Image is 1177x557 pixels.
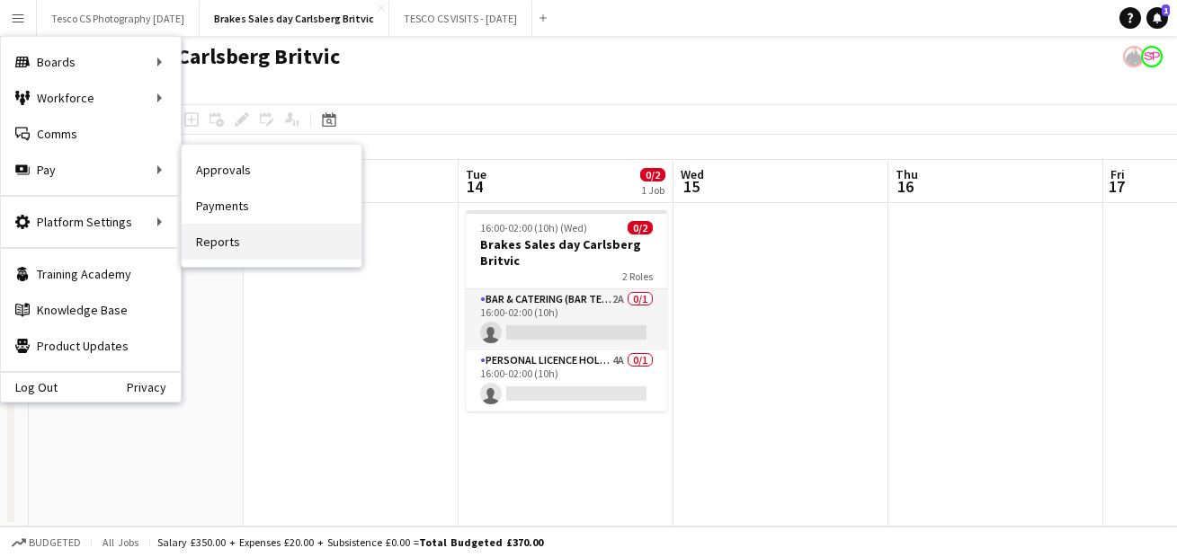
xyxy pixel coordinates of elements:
[1108,176,1125,197] span: 17
[389,1,532,36] button: TESCO CS VISITS - [DATE]
[182,188,361,224] a: Payments
[466,166,486,182] span: Tue
[1,80,181,116] div: Workforce
[1162,4,1170,16] span: 1
[29,536,81,549] span: Budgeted
[480,221,587,234] span: 16:00-02:00 (10h) (Wed)
[622,270,653,283] span: 2 Roles
[1,116,181,152] a: Comms
[1,380,58,394] a: Log Out
[1,328,181,364] a: Product Updates
[182,152,361,188] a: Approvals
[419,535,543,549] span: Total Budgeted £370.00
[1,204,181,240] div: Platform Settings
[9,533,84,553] button: Budgeted
[466,350,667,411] app-card-role: Personal Licence Holder4A0/116:00-02:00 (10h)
[200,1,389,36] button: Brakes Sales day Carlsberg Britvic
[463,176,486,197] span: 14
[1110,166,1125,182] span: Fri
[1,292,181,328] a: Knowledge Base
[127,380,181,394] a: Privacy
[628,221,653,234] span: 0/2
[640,168,665,181] span: 0/2
[1146,7,1168,29] a: 1
[641,183,664,197] div: 1 Job
[893,176,918,197] span: 16
[678,176,704,197] span: 15
[37,1,200,36] button: Tesco CS Photography [DATE]
[1,44,181,80] div: Boards
[1,152,181,188] div: Pay
[1123,46,1145,67] app-user-avatar: Danielle Ferguson
[466,289,667,350] app-card-role: Bar & Catering (Bar Tender)2A0/116:00-02:00 (10h)
[1141,46,1163,67] app-user-avatar: Soozy Peters
[99,535,142,549] span: All jobs
[157,535,543,549] div: Salary £350.00 + Expenses £20.00 + Subsistence £0.00 =
[681,166,704,182] span: Wed
[182,224,361,260] a: Reports
[1,256,181,292] a: Training Academy
[466,236,667,269] h3: Brakes Sales day Carlsberg Britvic
[466,210,667,411] app-job-card: 16:00-02:00 (10h) (Wed)0/2Brakes Sales day Carlsberg Britvic2 RolesBar & Catering (Bar Tender)2A0...
[896,166,918,182] span: Thu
